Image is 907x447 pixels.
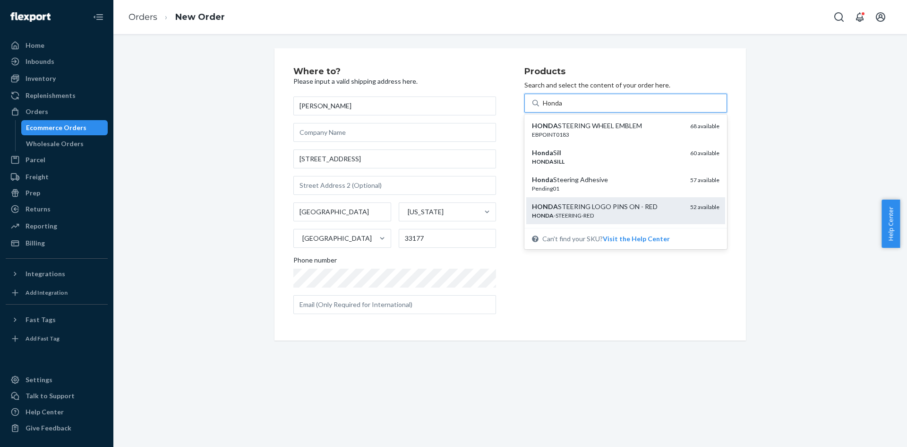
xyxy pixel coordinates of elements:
div: Billing [26,238,45,248]
div: Give Feedback [26,423,71,433]
div: Returns [26,204,51,214]
div: Inbounds [26,57,54,66]
div: Settings [26,375,52,385]
ol: breadcrumbs [121,3,232,31]
a: Parcel [6,152,108,167]
a: Prep [6,185,108,201]
span: 60 available [690,149,719,157]
em: HONDA [532,202,558,210]
button: Integrations [6,266,108,281]
a: Inbounds [6,54,108,69]
div: Inventory [26,74,56,83]
div: Add Fast Tag [26,334,60,342]
div: Home [26,41,44,50]
em: HONDA [532,212,554,219]
div: Help Center [26,407,64,417]
div: STEERING WHEEL EMBLEM [532,121,683,131]
em: Honda [532,175,553,184]
a: Reporting [6,219,108,234]
a: Orders [6,104,108,119]
em: HONDASILL [532,158,565,165]
a: Orders [128,12,157,22]
div: Wholesale Orders [26,139,84,149]
button: Open notifications [850,8,869,26]
a: Ecommerce Orders [21,120,108,135]
input: Street Address 2 (Optional) [293,176,496,195]
h2: Products [524,67,727,77]
div: Freight [26,172,49,182]
div: Prep [26,188,40,198]
button: Open account menu [871,8,890,26]
a: Replenishments [6,88,108,103]
div: EBPOINT0183 [532,131,683,139]
div: Replenishments [26,91,76,100]
input: [US_STATE] [407,207,408,217]
a: Help Center [6,404,108,420]
a: Freight [6,169,108,184]
input: Street Address [293,149,496,168]
a: Returns [6,202,108,217]
div: Sill [532,148,683,158]
button: Fast Tags [6,312,108,327]
div: Fast Tags [26,315,56,324]
input: Company Name [293,123,496,142]
div: [US_STATE] [408,207,444,217]
span: Phone number [293,255,337,269]
button: Help Center [881,200,900,248]
em: HONDA [532,122,558,130]
div: Orders [26,107,48,116]
a: Inventory [6,71,108,86]
input: Email (Only Required for International) [293,295,496,314]
input: ZIP Code [399,229,496,248]
img: Flexport logo [10,12,51,22]
p: Search and select the content of your order here. [524,80,727,90]
div: [GEOGRAPHIC_DATA] [302,234,372,243]
button: Open Search Box [830,8,848,26]
input: City [293,202,391,221]
button: HONDASTEERING WHEEL EMBLEMEBPOINT018368 availableHondaSillHONDASILL60 availableHondaSteering Adhe... [603,234,670,244]
a: Add Integration [6,285,108,300]
div: Add Integration [26,289,68,297]
p: Please input a valid shipping address here. [293,77,496,86]
button: Close Navigation [89,8,108,26]
div: Ecommerce Orders [26,123,86,132]
a: Home [6,38,108,53]
span: 68 available [690,123,719,130]
h2: Where to? [293,67,496,77]
div: Reporting [26,221,57,231]
em: Honda [532,149,553,157]
div: Pending01 [532,184,683,193]
input: First & Last Name [293,96,496,115]
a: New Order [175,12,225,22]
span: 52 available [690,203,719,210]
div: Steering Adhesive [532,175,683,184]
input: HONDASTEERING WHEEL EMBLEMEBPOINT018368 availableHondaSillHONDASILL60 availableHondaSteering Adhe... [543,98,563,108]
div: -STEERING-RED [532,211,683,219]
a: Billing [6,236,108,251]
div: Talk to Support [26,391,75,401]
span: Can't find your SKU? [542,234,670,244]
span: 57 available [690,176,719,184]
a: Talk to Support [6,388,108,403]
button: Give Feedback [6,421,108,436]
a: Settings [6,372,108,387]
div: STEERING LOGO PINS ON - RED [532,202,683,211]
div: Parcel [26,155,45,165]
a: Wholesale Orders [21,136,108,151]
div: Integrations [26,269,65,279]
a: Add Fast Tag [6,331,108,346]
